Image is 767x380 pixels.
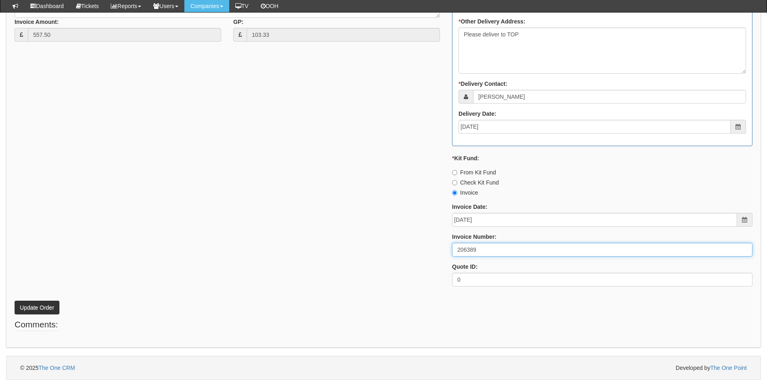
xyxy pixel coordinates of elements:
[452,190,457,195] input: Invoice
[452,189,478,197] label: Invoice
[452,170,457,175] input: From Kit Fund
[38,365,75,371] a: The One CRM
[452,180,457,185] input: Check Kit Fund
[452,168,496,176] label: From Kit Fund
[15,18,59,26] label: Invoice Amount:
[233,18,243,26] label: GP:
[20,365,75,371] span: © 2025
[452,233,497,241] label: Invoice Number:
[452,178,499,187] label: Check Kit Fund
[452,154,479,162] label: Kit Fund:
[452,263,478,271] label: Quote ID:
[676,364,747,372] span: Developed by
[15,318,58,331] legend: Comments:
[459,80,507,88] label: Delivery Contact:
[15,301,59,314] button: Update Order
[459,110,496,118] label: Delivery Date:
[459,17,525,25] label: Other Delivery Address:
[459,28,746,74] textarea: Please deliver to TOP
[452,203,487,211] label: Invoice Date:
[710,365,747,371] a: The One Point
